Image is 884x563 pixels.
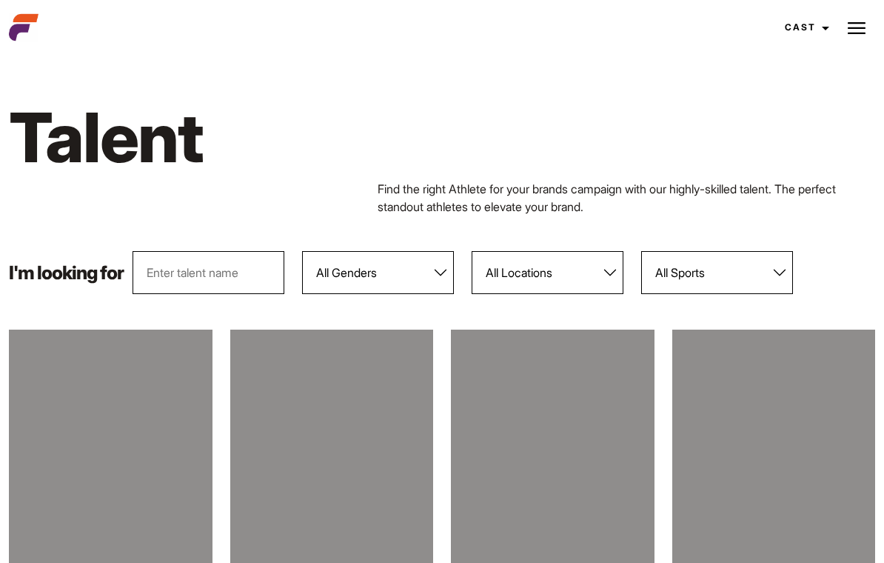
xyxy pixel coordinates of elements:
[9,95,507,180] h1: Talent
[133,251,284,294] input: Enter talent name
[771,7,838,47] a: Cast
[9,13,38,42] img: cropped-aefm-brand-fav-22-square.png
[9,264,124,282] p: I'm looking for
[848,19,865,37] img: Burger icon
[378,180,876,216] p: Find the right Athlete for your brands campaign with our highly-skilled talent. The perfect stand...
